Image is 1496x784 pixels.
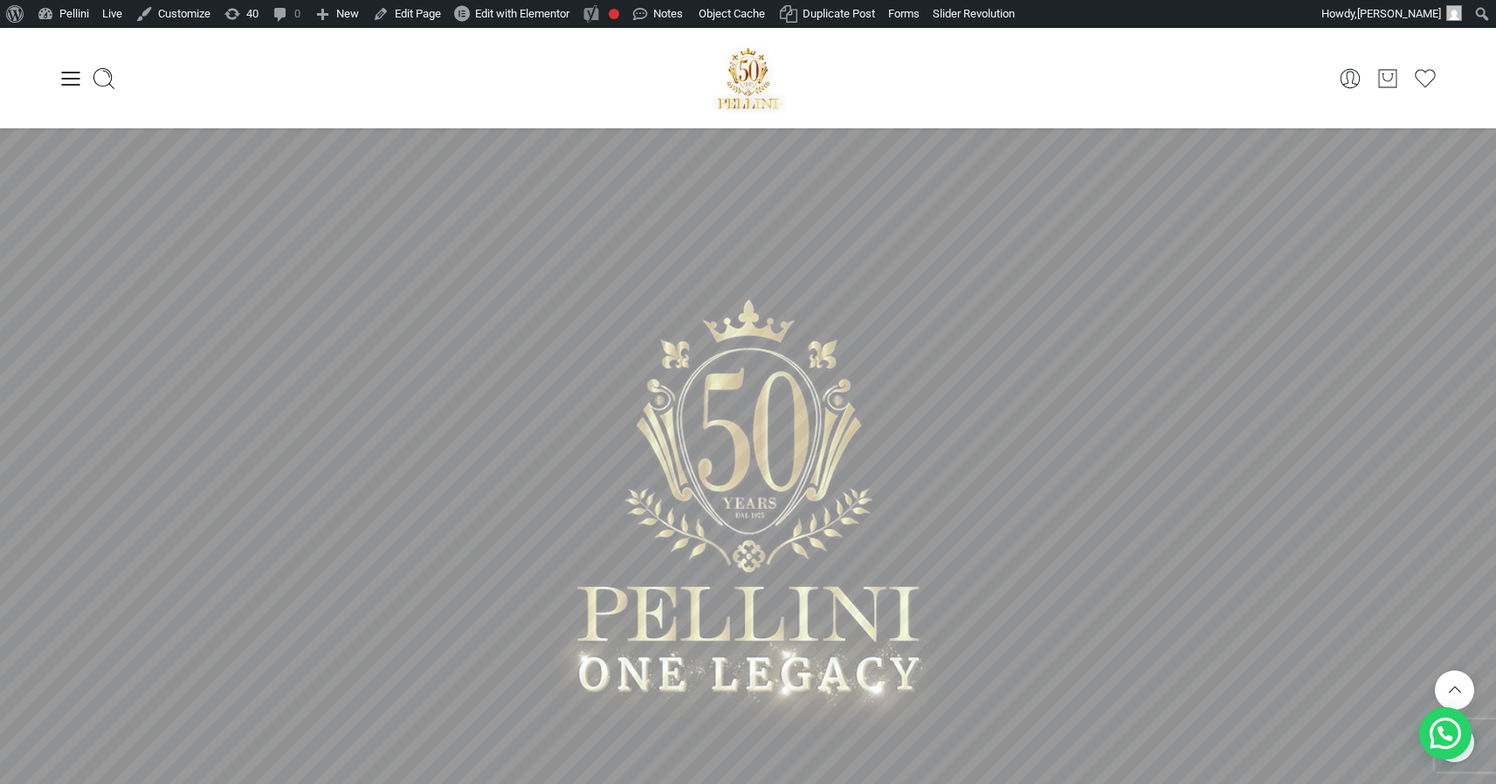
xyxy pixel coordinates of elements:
[1357,7,1441,20] span: [PERSON_NAME]
[933,7,1015,20] span: Slider Revolution
[1338,66,1362,91] a: My Account
[475,7,569,20] span: Edit with Elementor
[711,41,786,115] img: Pellini
[609,9,619,19] div: Focus keyphrase not set
[1413,66,1437,91] a: Wishlist
[1375,66,1400,91] a: Cart
[711,41,786,115] a: Pellini -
